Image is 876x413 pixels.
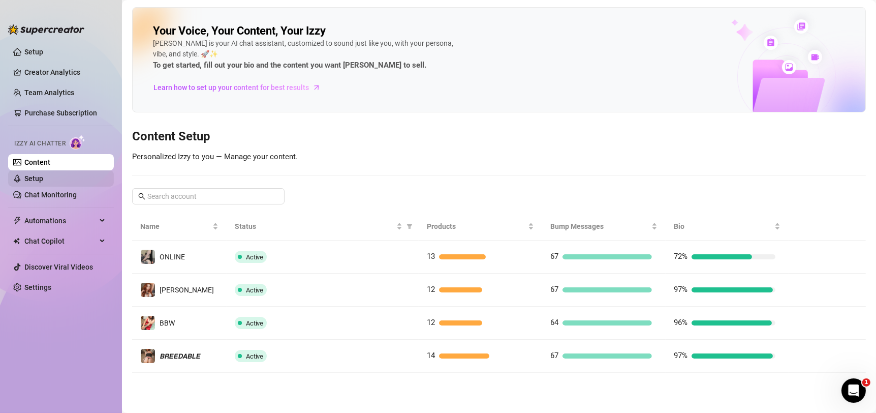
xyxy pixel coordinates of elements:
iframe: Intercom live chat [841,378,866,403]
span: 67 [550,351,558,360]
a: Chat Monitoring [24,191,77,199]
span: 12 [427,285,435,294]
span: Active [246,319,264,327]
input: Search account [147,191,270,202]
span: 67 [550,285,558,294]
span: 13 [427,252,435,261]
a: Team Analytics [24,88,74,97]
img: 𝘼𝙇𝙄𝘾𝙀 [141,283,155,297]
span: Products [427,221,526,232]
img: ONLINE [141,250,155,264]
span: Personalized Izzy to you — Manage your content. [132,152,298,161]
span: 97% [674,285,687,294]
a: Content [24,158,50,166]
span: search [138,193,145,200]
span: Name [140,221,210,232]
span: 64 [550,318,558,327]
th: Name [132,213,227,241]
span: 𝘽𝙍𝙀𝙀𝘿𝘼𝘽𝙇𝙀 [160,352,200,360]
a: Settings [24,283,51,291]
span: Active [246,286,264,294]
strong: To get started, fill out your bio and the content you want [PERSON_NAME] to sell. [153,61,426,70]
span: 1 [862,378,870,387]
span: ONLINE [160,253,185,261]
span: filter [404,219,415,234]
span: 14 [427,351,435,360]
th: Status [227,213,419,241]
span: Automations [24,213,97,229]
span: 96% [674,318,687,327]
a: Setup [24,174,43,183]
h3: Content Setup [132,129,866,145]
h2: Your Voice, Your Content, Your Izzy [153,24,326,38]
a: Setup [24,48,43,56]
span: [PERSON_NAME] [160,286,214,294]
a: Purchase Subscription [24,105,106,121]
span: 72% [674,252,687,261]
span: Active [246,352,264,360]
span: thunderbolt [13,217,21,225]
img: 𝘽𝙍𝙀𝙀𝘿𝘼𝘽𝙇𝙀 [141,349,155,363]
img: ai-chatter-content-library-cLFOSyPT.png [708,8,865,112]
img: AI Chatter [70,135,85,150]
img: Chat Copilot [13,238,20,245]
img: logo-BBDzfeDw.svg [8,24,84,35]
span: Bump Messages [550,221,649,232]
span: 12 [427,318,435,327]
span: BBW [160,319,175,327]
span: arrow-right [311,82,322,93]
span: 97% [674,351,687,360]
img: BBW [141,316,155,330]
div: [PERSON_NAME] is your AI chat assistant, customized to sound just like you, with your persona, vi... [153,38,458,72]
a: Learn how to set up your content for best results [153,79,328,96]
span: Izzy AI Chatter [14,139,66,149]
span: Active [246,253,264,261]
span: filter [406,223,413,229]
span: Chat Copilot [24,233,97,249]
th: Bio [666,213,789,241]
span: 67 [550,252,558,261]
th: Products [419,213,542,241]
span: Status [235,221,395,232]
span: Learn how to set up your content for best results [153,82,309,93]
a: Discover Viral Videos [24,263,93,271]
th: Bump Messages [542,213,666,241]
a: Creator Analytics [24,64,106,80]
span: Bio [674,221,773,232]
